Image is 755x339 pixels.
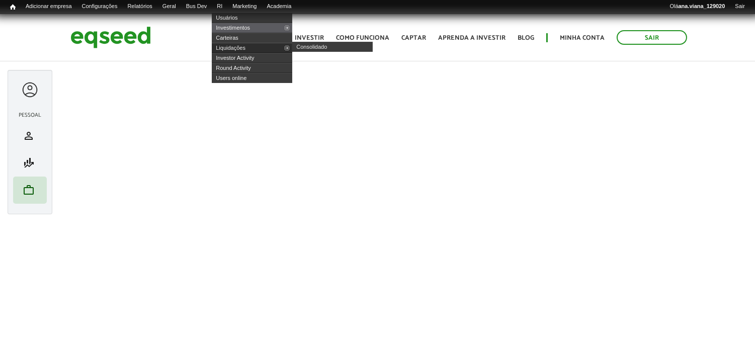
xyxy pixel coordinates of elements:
[295,35,324,41] a: Investir
[13,149,47,177] li: Minha simulação
[122,3,157,11] a: Relatórios
[23,130,35,142] span: person
[336,35,389,41] a: Como funciona
[16,157,44,169] a: finance_mode
[262,3,297,11] a: Academia
[617,30,687,45] a: Sair
[212,3,227,11] a: RI
[438,35,506,41] a: Aprenda a investir
[679,3,725,9] strong: ana.viana_129020
[13,122,47,149] li: Meu perfil
[212,13,292,23] a: Usuários
[401,35,426,41] a: Captar
[560,35,605,41] a: Minha conta
[10,4,16,11] span: Início
[730,3,750,11] a: Sair
[23,157,35,169] span: finance_mode
[5,3,21,12] a: Início
[157,3,181,11] a: Geral
[13,112,47,118] h2: Pessoal
[23,184,35,196] span: work
[70,24,151,51] img: EqSeed
[21,3,77,11] a: Adicionar empresa
[77,3,123,11] a: Configurações
[181,3,212,11] a: Bus Dev
[518,35,534,41] a: Blog
[16,184,44,196] a: work
[665,3,730,11] a: Oláana.viana_129020
[21,80,39,99] a: Expandir menu
[227,3,262,11] a: Marketing
[16,130,44,142] a: person
[13,177,47,204] li: Meu portfólio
